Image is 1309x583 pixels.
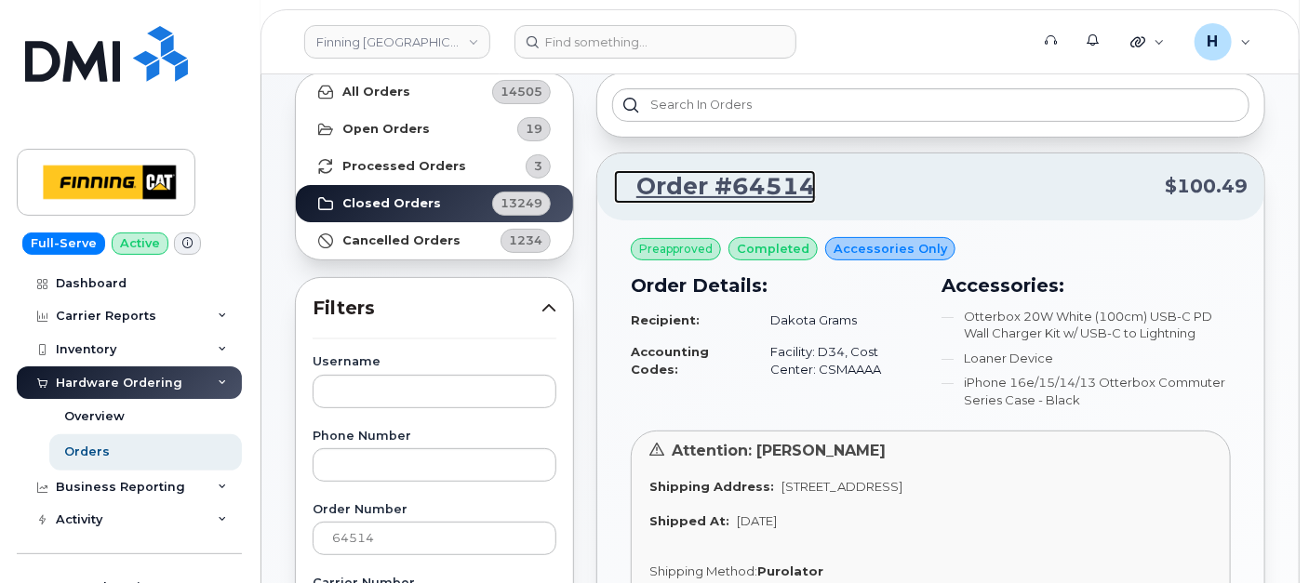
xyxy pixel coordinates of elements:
strong: Purolator [757,563,823,578]
span: [DATE] [737,513,777,528]
span: completed [737,240,809,258]
input: Find something... [514,25,796,59]
strong: Processed Orders [342,159,466,174]
span: 14505 [501,83,542,100]
span: 19 [526,120,542,138]
strong: Open Orders [342,122,430,137]
a: Open Orders19 [296,111,573,148]
a: Cancelled Orders1234 [296,222,573,259]
div: Quicklinks [1117,23,1178,60]
span: 13249 [501,194,542,212]
strong: Accounting Codes: [631,344,709,377]
label: Username [313,356,556,368]
a: Finning Canada [304,25,490,59]
a: All Orders14505 [296,73,573,111]
h3: Order Details: [631,272,920,299]
span: Preapproved [639,241,713,258]
strong: Cancelled Orders [342,233,461,248]
td: Dakota Grams [754,304,919,337]
div: hakaur@dminc.com [1182,23,1264,60]
span: 1234 [509,232,542,249]
td: Facility: D34, Cost Center: CSMAAAA [754,336,919,385]
li: Loaner Device [942,350,1232,367]
strong: Closed Orders [342,196,441,211]
span: [STREET_ADDRESS] [781,479,902,494]
a: Closed Orders13249 [296,185,573,222]
strong: All Orders [342,85,410,99]
a: Order #64514 [614,170,816,204]
strong: Shipped At: [649,513,729,528]
li: Otterbox 20W White (100cm) USB-C PD Wall Charger Kit w/ USB-C to Lightning [942,308,1232,342]
input: Search in orders [612,88,1249,122]
span: Attention: [PERSON_NAME] [672,442,886,459]
span: Shipping Method: [649,563,757,578]
span: Filters [313,295,541,322]
span: H [1208,31,1219,53]
a: Processed Orders3 [296,148,573,185]
span: 3 [534,157,542,175]
label: Order Number [313,504,556,516]
li: iPhone 16e/15/14/13 Otterbox Commuter Series Case - Black [942,374,1232,408]
h3: Accessories: [942,272,1232,299]
span: Accessories Only [834,240,947,258]
span: $100.49 [1165,173,1248,200]
label: Phone Number [313,431,556,443]
strong: Shipping Address: [649,479,774,494]
strong: Recipient: [631,312,700,327]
